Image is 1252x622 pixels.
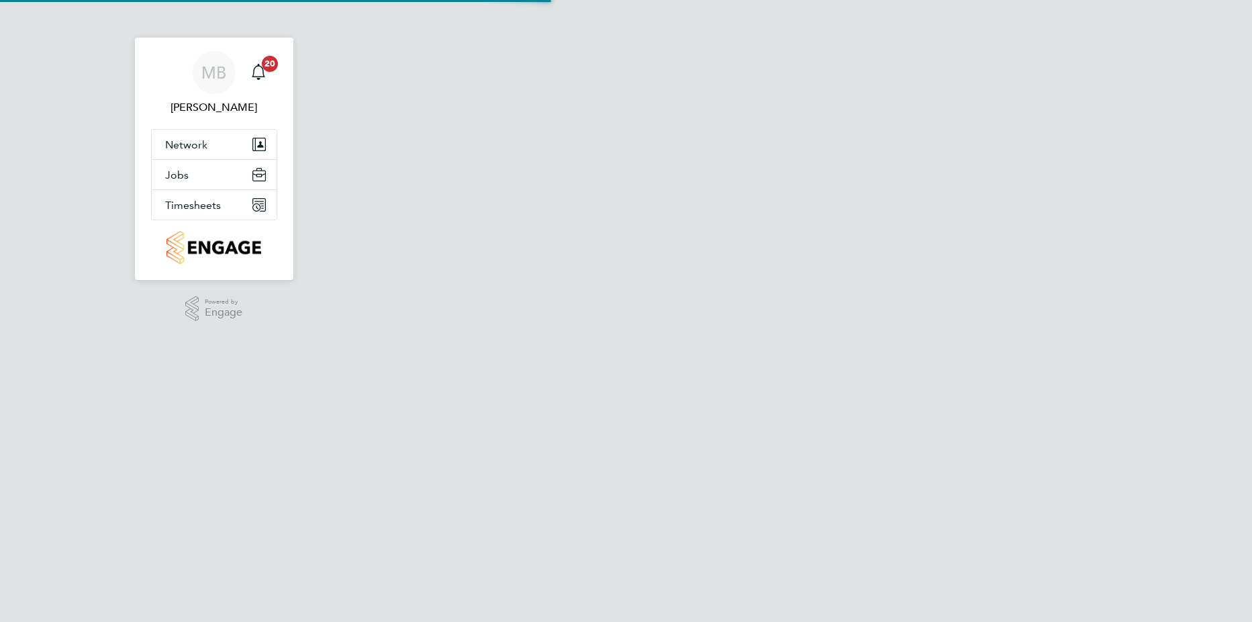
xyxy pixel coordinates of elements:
a: Powered byEngage [185,296,242,322]
span: MB [201,64,226,81]
span: 20 [262,56,278,72]
span: Network [165,138,207,151]
img: countryside-properties-logo-retina.png [166,231,261,264]
span: Timesheets [165,199,221,212]
span: Powered by [205,296,242,308]
span: Mihai Balan [151,99,277,116]
button: Network [152,130,277,159]
span: Jobs [165,169,189,181]
button: Jobs [152,160,277,189]
nav: Main navigation [135,38,293,280]
a: MB[PERSON_NAME] [151,51,277,116]
a: 20 [245,51,272,94]
a: Go to home page [151,231,277,264]
span: Engage [205,307,242,318]
button: Timesheets [152,190,277,220]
